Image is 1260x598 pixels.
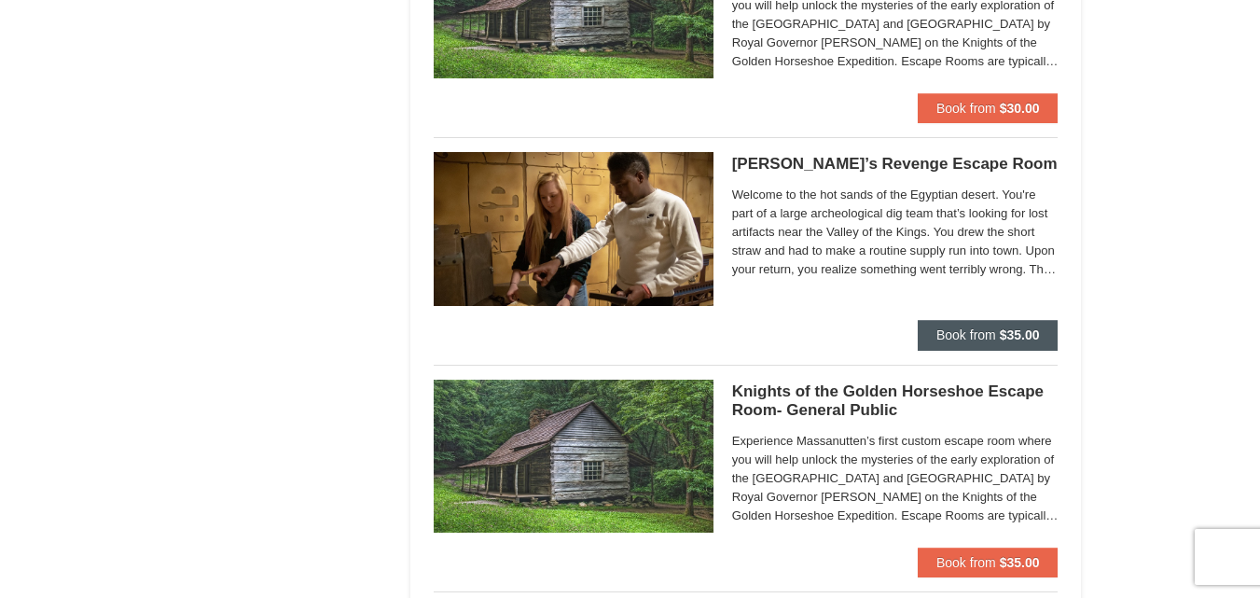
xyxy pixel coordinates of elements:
button: Book from $35.00 [918,320,1059,350]
button: Book from $35.00 [918,548,1059,577]
strong: $35.00 [1000,327,1040,342]
span: Welcome to the hot sands of the Egyptian desert. You're part of a large archeological dig team th... [732,186,1059,279]
strong: $35.00 [1000,555,1040,570]
strong: $30.00 [1000,101,1040,116]
button: Book from $30.00 [918,93,1059,123]
span: Experience Massanutten’s first custom escape room where you will help unlock the mysteries of the... [732,432,1059,525]
img: 6619913-405-76dfcace.jpg [434,152,713,305]
img: 6619913-491-e8ed24e0.jpg [434,380,713,533]
h5: Knights of the Golden Horseshoe Escape Room- General Public [732,382,1059,420]
span: Book from [936,101,996,116]
span: Book from [936,555,996,570]
h5: [PERSON_NAME]’s Revenge Escape Room [732,155,1059,174]
span: Book from [936,327,996,342]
